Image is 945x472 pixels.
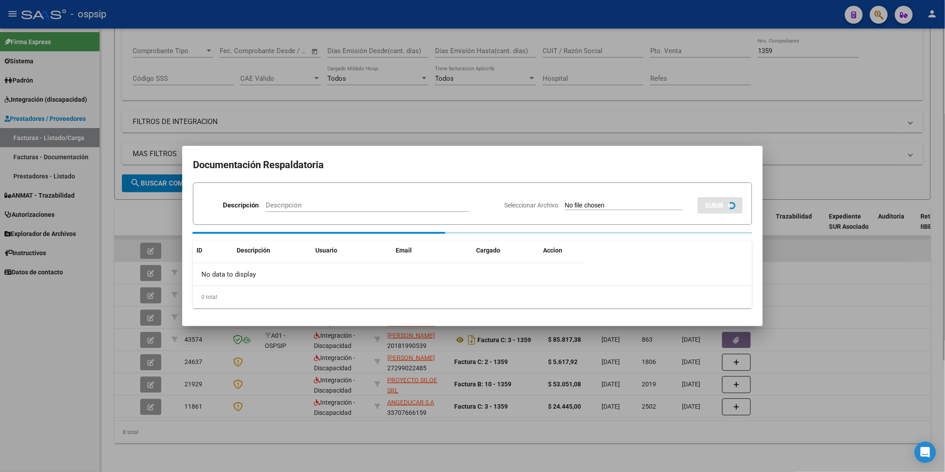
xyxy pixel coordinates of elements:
span: Usuario [315,247,337,254]
div: 0 total [193,286,752,308]
datatable-header-cell: Descripción [233,241,312,260]
span: Email [396,247,412,254]
button: SUBIR [698,197,743,214]
div: No data to display [193,263,584,286]
span: Accion [543,247,562,254]
span: Cargado [476,247,500,254]
span: SUBIR [705,202,724,210]
p: Descripción [223,200,259,211]
datatable-header-cell: Cargado [472,241,539,260]
span: Seleccionar Archivo [504,202,558,209]
span: Descripción [237,247,270,254]
datatable-header-cell: ID [193,241,233,260]
datatable-header-cell: Email [392,241,472,260]
span: ID [197,247,202,254]
datatable-header-cell: Usuario [312,241,392,260]
h2: Documentación Respaldatoria [193,157,752,174]
div: Open Intercom Messenger [915,442,936,463]
datatable-header-cell: Accion [539,241,584,260]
